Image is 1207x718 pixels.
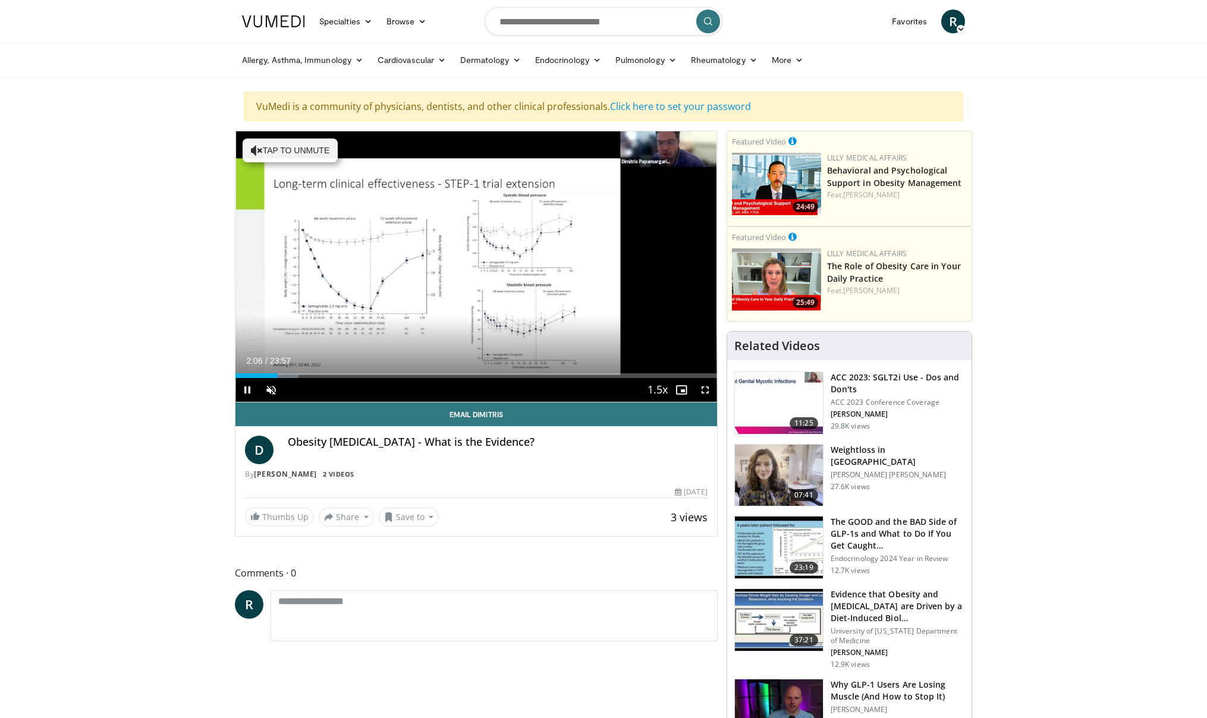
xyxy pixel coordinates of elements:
button: Share [319,508,374,527]
span: 23:19 [790,562,818,574]
a: 37:21 Evidence that Obesity and [MEDICAL_DATA] are Driven by a Diet-Induced Biol… University of [... [734,588,964,669]
p: Endocrinology 2024 Year in Review [831,554,964,563]
p: 12.9K views [831,660,870,669]
div: Progress Bar [235,373,717,378]
h3: Weightloss in [GEOGRAPHIC_DATA] [831,444,964,468]
video-js: Video Player [235,131,717,402]
p: 29.8K views [831,421,870,431]
a: [PERSON_NAME] [843,190,900,200]
a: [PERSON_NAME] [254,469,317,479]
img: 756cb5e3-da60-49d4-af2c-51c334342588.150x105_q85_crop-smart_upscale.jpg [735,517,823,578]
a: Click here to set your password [610,100,751,113]
button: Enable picture-in-picture mode [669,378,693,402]
span: 23:57 [270,356,291,366]
p: [PERSON_NAME] [831,410,964,419]
a: Cardiovascular [370,48,453,72]
p: [PERSON_NAME] [831,648,964,657]
h4: Obesity [MEDICAL_DATA] - What is the Evidence? [288,436,708,449]
h3: Why GLP-1 Users Are Losing Muscle (And How to Stop It) [831,679,964,703]
p: 12.7K views [831,566,870,575]
a: Email Dimitris [235,402,717,426]
img: 53591b2a-b107-489b-8d45-db59bb710304.150x105_q85_crop-smart_upscale.jpg [735,589,823,651]
a: Favorites [885,10,934,33]
a: [PERSON_NAME] [843,285,900,295]
div: Feat. [827,285,967,296]
a: Rheumatology [684,48,765,72]
span: 07:41 [790,489,818,501]
h3: ACC 2023: SGLT2i Use - Dos and Don'ts [831,371,964,395]
a: More [765,48,810,72]
button: Playback Rate [646,378,669,402]
h3: Evidence that Obesity and [MEDICAL_DATA] are Driven by a Diet-Induced Biol… [831,588,964,624]
p: [PERSON_NAME] [831,705,964,714]
h4: Related Videos [734,339,820,353]
img: e1208b6b-349f-4914-9dd7-f97803bdbf1d.png.150x105_q85_crop-smart_upscale.png [732,248,821,311]
span: 3 views [671,510,708,524]
img: 9983fed1-7565-45be-8934-aef1103ce6e2.150x105_q85_crop-smart_upscale.jpg [735,445,823,506]
a: Dermatology [453,48,528,72]
a: D [245,436,274,464]
span: Comments 0 [235,565,718,581]
img: 9258cdf1-0fbf-450b-845f-99397d12d24a.150x105_q85_crop-smart_upscale.jpg [735,372,823,434]
a: Lilly Medical Affairs [827,248,907,259]
a: Lilly Medical Affairs [827,153,907,163]
a: Pulmonology [608,48,684,72]
small: Featured Video [732,232,786,243]
small: Featured Video [732,136,786,147]
a: 25:49 [732,248,821,311]
input: Search topics, interventions [485,7,722,36]
img: ba3304f6-7838-4e41-9c0f-2e31ebde6754.png.150x105_q85_crop-smart_upscale.png [732,153,821,215]
p: University of [US_STATE] Department of Medicine [831,626,964,645]
a: Browse [379,10,434,33]
a: Specialties [312,10,379,33]
div: [DATE] [675,487,707,497]
a: 2 Videos [319,469,358,479]
span: 25:49 [793,297,818,308]
a: 23:19 The GOOD and the BAD Side of GLP-1s and What to Do If You Get Caught… Endocrinology 2024 Ye... [734,516,964,579]
a: R [235,590,263,619]
button: Tap to unmute [243,138,338,162]
div: Feat. [827,190,967,200]
button: Save to [379,508,439,527]
img: VuMedi Logo [242,15,305,27]
a: Endocrinology [528,48,608,72]
a: 07:41 Weightloss in [GEOGRAPHIC_DATA] [PERSON_NAME] [PERSON_NAME] 27.6K views [734,444,964,507]
button: Fullscreen [693,378,717,402]
a: Behavioral and Psychological Support in Obesity Management [827,165,962,188]
a: 24:49 [732,153,821,215]
a: 11:25 ACC 2023: SGLT2i Use - Dos and Don'ts ACC 2023 Conference Coverage [PERSON_NAME] 29.8K views [734,371,964,434]
span: 24:49 [793,201,818,212]
span: 11:25 [790,417,818,429]
p: [PERSON_NAME] [PERSON_NAME] [831,470,964,480]
a: R [941,10,965,33]
button: Unmute [259,378,283,402]
p: 27.6K views [831,482,870,492]
p: ACC 2023 Conference Coverage [831,398,964,407]
span: 37:21 [790,634,818,646]
div: By [245,469,708,480]
a: The Role of Obesity Care in Your Daily Practice [827,260,961,284]
a: Allergy, Asthma, Immunology [235,48,370,72]
span: / [265,356,268,366]
h3: The GOOD and the BAD Side of GLP-1s and What to Do If You Get Caught… [831,516,964,552]
div: VuMedi is a community of physicians, dentists, and other clinical professionals. [244,92,963,121]
span: 2:06 [246,356,262,366]
button: Pause [235,378,259,402]
a: Thumbs Up [245,508,314,526]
